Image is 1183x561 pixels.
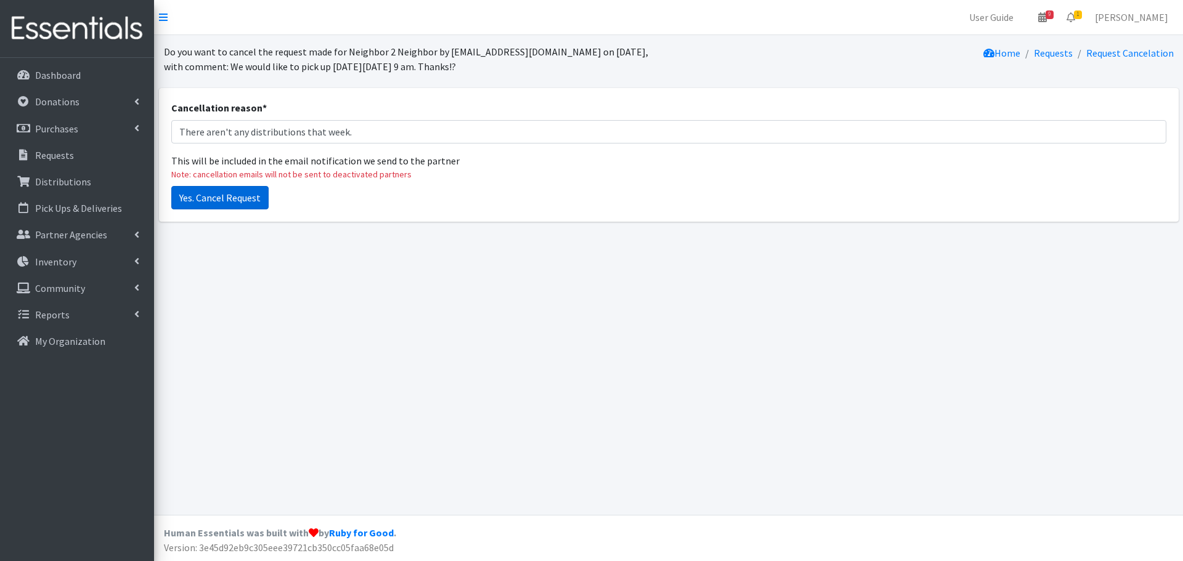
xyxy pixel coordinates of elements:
[171,186,269,209] input: Yes. Cancel Request
[959,5,1023,30] a: User Guide
[5,63,149,87] a: Dashboard
[1074,10,1082,19] span: 1
[164,541,394,554] span: Version: 3e45d92eb9c305eee39721cb350cc05faa68e05d
[5,196,149,220] a: Pick Ups & Deliveries
[35,69,81,81] p: Dashboard
[5,116,149,141] a: Purchases
[171,100,267,115] label: Cancellation reason
[5,222,149,247] a: Partner Agencies
[5,329,149,353] a: My Organization
[5,276,149,301] a: Community
[5,169,149,194] a: Distributions
[5,89,149,114] a: Donations
[171,168,1166,181] div: Note: cancellation emails will not be sent to deactivated partners
[1086,47,1174,59] a: Request Cancelation
[35,176,91,188] p: Distributions
[983,47,1020,59] a: Home
[35,309,70,321] p: Reports
[1085,5,1178,30] a: [PERSON_NAME]
[35,282,85,294] p: Community
[5,249,149,274] a: Inventory
[5,302,149,327] a: Reports
[1057,5,1085,30] a: 1
[5,143,149,167] a: Requests
[35,149,74,161] p: Requests
[262,102,267,114] abbr: required
[35,95,79,108] p: Donations
[35,256,76,268] p: Inventory
[1046,10,1054,19] span: 9
[164,527,396,539] strong: Human Essentials was built with by .
[164,46,648,73] span: Do you want to cancel the request made for Neighbor 2 Neighbor by [EMAIL_ADDRESS][DOMAIN_NAME] on...
[5,8,149,49] img: HumanEssentials
[35,123,78,135] p: Purchases
[35,228,107,241] p: Partner Agencies
[329,527,394,539] a: Ruby for Good
[35,335,105,347] p: My Organization
[1028,5,1057,30] a: 9
[1034,47,1073,59] a: Requests
[171,153,1166,168] div: This will be included in the email notification we send to the partner
[35,202,122,214] p: Pick Ups & Deliveries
